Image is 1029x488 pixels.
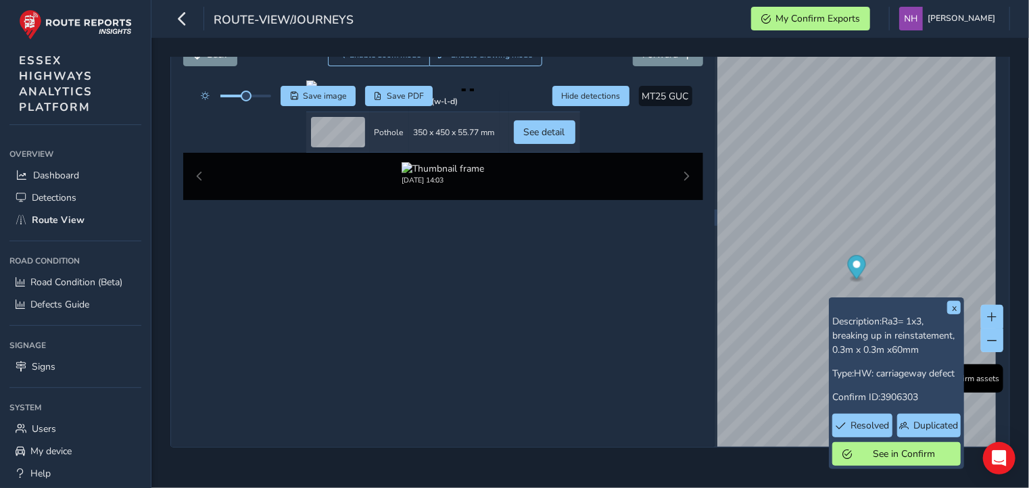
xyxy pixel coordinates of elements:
button: x [947,301,961,314]
button: PDF [365,86,433,106]
span: Road Condition (Beta) [30,276,122,289]
span: Help [30,467,51,480]
span: Resolved [851,419,889,432]
p: Type: [832,366,961,381]
a: Defects Guide [9,293,141,316]
span: See detail [524,126,565,139]
span: Signs [32,360,55,373]
button: Hide detections [552,86,629,106]
a: Detections [9,187,141,209]
span: My Confirm Exports [775,12,860,25]
a: Dashboard [9,164,141,187]
a: Help [9,462,141,485]
span: My device [30,445,72,458]
button: [PERSON_NAME] [899,7,1000,30]
a: Signs [9,356,141,378]
img: diamond-layout [899,7,923,30]
span: Ra3= 1x3, breaking up in reinstatement, 0.3m x 0.3m x60mm [832,315,955,356]
span: Route View [32,214,85,226]
div: System [9,397,141,418]
span: See in Confirm [857,447,951,460]
a: Users [9,418,141,440]
span: route-view/journeys [214,11,354,30]
div: Open Intercom Messenger [983,442,1015,474]
span: Save PDF [387,91,424,101]
button: My Confirm Exports [751,7,870,30]
div: Overview [9,144,141,164]
span: Save image [303,91,347,101]
span: Detections [32,191,76,204]
span: 3906303 [880,391,918,404]
span: Users [32,422,56,435]
button: Duplicated [897,414,961,437]
a: My device [9,440,141,462]
span: Defects Guide [30,298,89,311]
span: HW: carriageway defect [854,367,955,380]
div: [DATE] 14:03 [402,175,484,185]
a: Route View [9,209,141,231]
span: [PERSON_NAME] [928,7,995,30]
span: Duplicated [914,419,959,432]
button: See in Confirm [832,442,961,466]
div: Road Condition [9,251,141,271]
img: Thumbnail frame [402,162,484,175]
button: See detail [514,120,575,144]
button: Resolved [832,414,892,437]
button: Save [281,86,356,106]
span: MT25 GUC [642,90,689,103]
img: rr logo [19,9,132,40]
span: ESSEX HIGHWAYS ANALYTICS PLATFORM [19,53,93,115]
span: Dashboard [33,169,79,182]
p: Description: [832,314,961,357]
a: Road Condition (Beta) [9,271,141,293]
p: Confirm ID: [832,390,961,404]
td: 350 x 450 x 55.77 mm [409,112,500,153]
td: Pothole [370,112,409,153]
span: Hide detections [561,91,620,101]
div: Map marker [848,255,866,283]
span: Confirm assets [945,373,999,384]
div: Signage [9,335,141,356]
